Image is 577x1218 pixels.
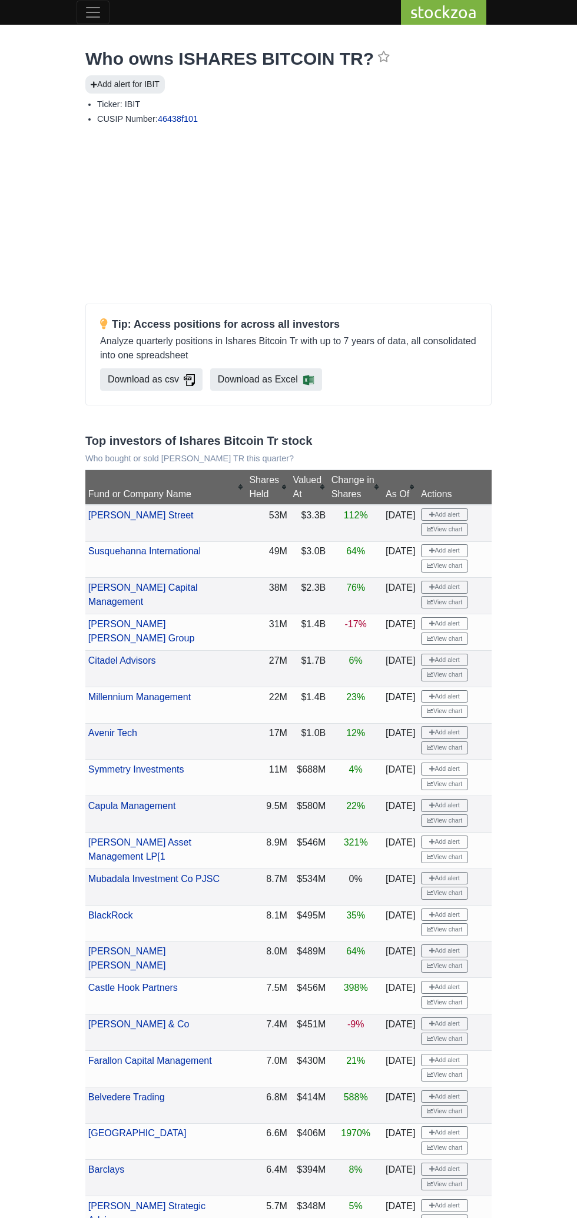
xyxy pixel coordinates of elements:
td: $3.3B [290,505,329,541]
button: Toggle navigation [77,1,110,24]
button: Add alert [421,726,468,739]
a: Belvedere Trading [88,1092,165,1102]
button: Add alert [421,581,468,594]
td: [DATE] [383,687,418,723]
td: [DATE] [383,505,418,541]
td: 8.0M [247,941,290,978]
button: Add alert [421,544,468,557]
td: [DATE] [383,614,418,651]
div: Shares Held [249,473,287,501]
a: View chart [421,851,468,864]
span: 22% [346,801,365,811]
img: Download consolidated filings xlsx [303,374,314,386]
td: 8.1M [247,905,290,941]
button: Add alert [421,944,468,957]
td: $456M [290,978,329,1014]
a: BlackRock [88,910,133,920]
a: View chart [421,996,468,1009]
td: 27M [247,651,290,687]
span: -17% [344,619,366,629]
a: Download as Excel [210,368,322,391]
h3: Top investors of Ishares Bitcoin Tr stock [85,434,492,448]
a: View chart [421,596,468,609]
span: 35% [346,910,365,920]
h1: Who owns ISHARES BITCOIN TR? [85,48,492,69]
p: Analyze quarterly positions in Ishares Bitcoin Tr with up to 7 years of data, all consolidated in... [100,334,477,362]
span: 398% [344,983,368,993]
span: -9% [347,1019,364,1029]
span: 0% [349,874,363,884]
a: View chart [421,814,468,827]
a: View chart [421,668,468,681]
td: $430M [290,1050,329,1087]
span: 12% [346,728,365,738]
button: Add alert [421,654,468,667]
td: $489M [290,941,329,978]
a: [PERSON_NAME] & Co [88,1019,190,1029]
td: 11M [247,760,290,796]
button: Add alert [421,1017,468,1030]
a: View chart [421,705,468,718]
td: [DATE] [383,1087,418,1123]
div: Actions [421,487,489,501]
a: 46438f101 [158,114,198,124]
button: Add alert [421,690,468,703]
span: 5% [349,1201,363,1211]
a: [PERSON_NAME] Street [88,510,194,520]
li: Ticker: IBIT [97,98,492,110]
a: View chart [421,1105,468,1118]
td: [DATE] [383,868,418,905]
td: 8.7M [247,868,290,905]
td: [DATE] [383,760,418,796]
span: 6% [349,655,363,665]
div: Change in Shares [331,473,380,501]
div: Fund or Company Name [88,487,244,501]
td: 22M [247,687,290,723]
button: Add alert [421,908,468,921]
td: $1.0B [290,723,329,760]
td: 7.0M [247,1050,290,1087]
a: [PERSON_NAME] [PERSON_NAME] [88,946,166,970]
td: 17M [247,723,290,760]
a: View chart [421,1178,468,1191]
a: Citadel Advisors [88,655,156,665]
a: Susquehanna International [88,546,201,556]
td: $451M [290,1014,329,1051]
button: Add alert [421,1126,468,1139]
button: Add alert [421,1090,468,1103]
th: Actions: No sort applied, sorting is disabled [418,470,492,505]
td: [DATE] [383,796,418,833]
a: View chart [421,923,468,936]
span: 1970% [341,1128,370,1138]
td: 6.6M [247,1123,290,1160]
td: $2.3B [290,578,329,614]
button: Add alert [421,508,468,521]
span: 64% [346,946,365,956]
a: View chart [421,778,468,791]
button: Add alert [421,1199,468,1212]
button: Add alert for IBIT [85,75,165,94]
span: 64% [346,546,365,556]
td: 7.4M [247,1014,290,1051]
td: $546M [290,833,329,869]
td: $406M [290,1123,329,1160]
td: 31M [247,614,290,651]
a: Download as csv [100,368,203,391]
td: [DATE] [383,941,418,978]
td: [DATE] [383,1014,418,1051]
td: 8.9M [247,833,290,869]
a: View chart [421,887,468,900]
iframe: Advertisement [85,134,492,299]
a: Barclays [88,1164,124,1174]
th: Change in Shares: No sort applied, activate to apply an ascending sort [329,470,383,505]
div: Valued At [293,473,326,501]
td: 38M [247,578,290,614]
span: 76% [346,583,365,593]
button: Add alert [421,1163,468,1176]
td: $495M [290,905,329,941]
a: View chart [421,523,468,536]
span: 21% [346,1056,365,1066]
span: 321% [344,837,368,847]
button: Add alert [421,872,468,885]
a: View chart [421,960,468,973]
